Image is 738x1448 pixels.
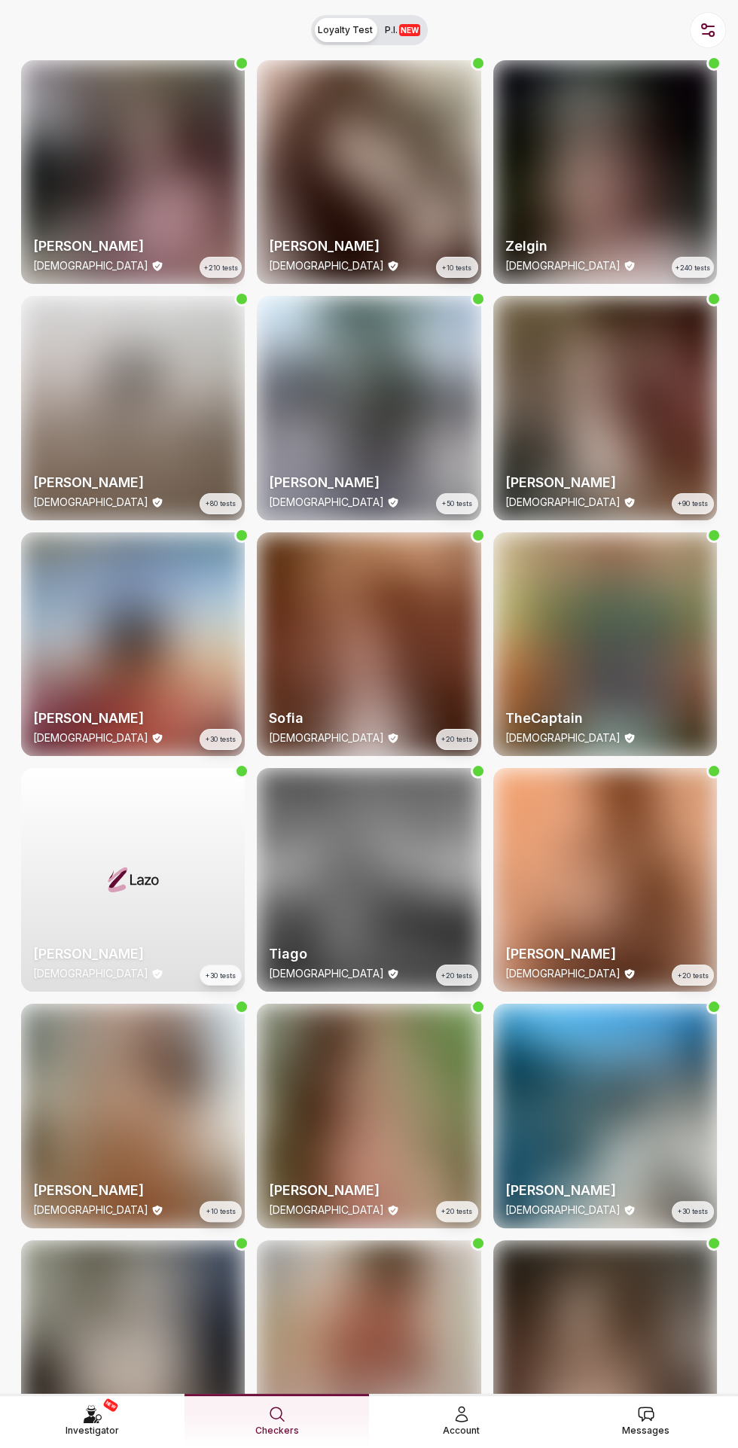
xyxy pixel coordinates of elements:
p: [DEMOGRAPHIC_DATA] [505,258,621,273]
span: +240 tests [675,263,710,273]
img: thumb [493,1004,717,1227]
h2: [PERSON_NAME] [33,472,233,493]
img: thumb [21,296,245,520]
a: thumbcheckerSofia[DEMOGRAPHIC_DATA]+20 tests [257,532,480,756]
span: +30 tests [206,734,236,745]
a: thumbcheckerTiago[DEMOGRAPHIC_DATA]+20 tests [257,768,480,992]
a: Account [369,1394,553,1447]
img: thumb [493,296,717,520]
p: [DEMOGRAPHIC_DATA] [505,1203,621,1218]
h2: TheCaptain [505,708,705,729]
h2: [PERSON_NAME] [33,708,233,729]
a: thumbchecker[PERSON_NAME][DEMOGRAPHIC_DATA]+30 tests [21,532,245,756]
span: +210 tests [204,263,238,273]
a: thumbchecker[PERSON_NAME][DEMOGRAPHIC_DATA]+10 tests [21,1004,245,1227]
a: thumbchecker[PERSON_NAME][DEMOGRAPHIC_DATA]+50 tests [257,296,480,520]
a: thumbchecker[PERSON_NAME][DEMOGRAPHIC_DATA]+30 tests [493,1004,717,1227]
img: thumb [257,1004,480,1227]
h2: [PERSON_NAME] [33,943,233,965]
img: thumb [493,768,717,992]
span: +20 tests [441,1206,472,1217]
a: thumbchecker[PERSON_NAME][DEMOGRAPHIC_DATA]+210 tests [21,60,245,284]
span: P.I. [385,24,420,36]
p: [DEMOGRAPHIC_DATA] [269,966,384,981]
p: [DEMOGRAPHIC_DATA] [505,966,621,981]
span: +30 tests [206,971,236,981]
p: [DEMOGRAPHIC_DATA] [33,1203,148,1218]
a: thumbchecker[PERSON_NAME][DEMOGRAPHIC_DATA]+20 tests [493,768,717,992]
h2: Tiago [269,943,468,965]
span: NEW [102,1398,119,1413]
img: thumb [21,1004,245,1227]
p: [DEMOGRAPHIC_DATA] [269,1203,384,1218]
a: thumbchecker[PERSON_NAME][DEMOGRAPHIC_DATA]+30 tests [21,768,245,992]
a: thumbchecker[PERSON_NAME][DEMOGRAPHIC_DATA]+80 tests [21,296,245,520]
p: [DEMOGRAPHIC_DATA] [269,730,384,745]
img: thumb [257,768,480,992]
a: thumbchecker[PERSON_NAME][DEMOGRAPHIC_DATA]+10 tests [257,60,480,284]
span: Investigator [66,1423,119,1438]
h2: [PERSON_NAME] [33,236,233,257]
span: +80 tests [206,498,236,509]
p: [DEMOGRAPHIC_DATA] [33,730,148,745]
span: +10 tests [442,263,471,273]
span: +90 tests [678,498,708,509]
a: thumbchecker[PERSON_NAME][DEMOGRAPHIC_DATA]+20 tests [257,1004,480,1227]
span: +20 tests [441,971,472,981]
h2: Zelgin [505,236,705,257]
p: [DEMOGRAPHIC_DATA] [269,495,384,510]
span: Checkers [255,1423,299,1438]
span: +20 tests [678,971,709,981]
h2: [PERSON_NAME] [505,472,705,493]
span: +10 tests [206,1206,236,1217]
h2: [PERSON_NAME] [269,472,468,493]
img: thumb [21,768,245,992]
a: thumbchecker[PERSON_NAME][DEMOGRAPHIC_DATA]+90 tests [493,296,717,520]
span: Messages [622,1423,669,1438]
img: thumb [493,532,717,756]
p: [DEMOGRAPHIC_DATA] [505,495,621,510]
h2: [PERSON_NAME] [33,1180,233,1201]
p: [DEMOGRAPHIC_DATA] [33,495,148,510]
img: thumb [257,296,480,520]
span: Account [443,1423,480,1438]
h2: [PERSON_NAME] [505,1180,705,1201]
span: +30 tests [678,1206,708,1217]
a: thumbcheckerTheCaptain[DEMOGRAPHIC_DATA] [493,532,717,756]
a: thumbcheckerZelgin[DEMOGRAPHIC_DATA]+240 tests [493,60,717,284]
img: thumb [493,60,717,284]
img: thumb [257,532,480,756]
img: thumb [257,60,480,284]
img: thumb [21,532,245,756]
h2: [PERSON_NAME] [269,236,468,257]
p: [DEMOGRAPHIC_DATA] [33,258,148,273]
h2: [PERSON_NAME] [269,1180,468,1201]
span: +20 tests [441,734,472,745]
img: thumb [21,60,245,284]
p: [DEMOGRAPHIC_DATA] [505,730,621,745]
a: Messages [553,1394,738,1447]
span: +50 tests [442,498,472,509]
p: [DEMOGRAPHIC_DATA] [33,966,148,981]
h2: Sofia [269,708,468,729]
span: NEW [399,24,420,36]
p: [DEMOGRAPHIC_DATA] [269,258,384,273]
span: Loyalty Test [318,24,373,36]
h2: [PERSON_NAME] [505,943,705,965]
a: Checkers [184,1394,369,1447]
